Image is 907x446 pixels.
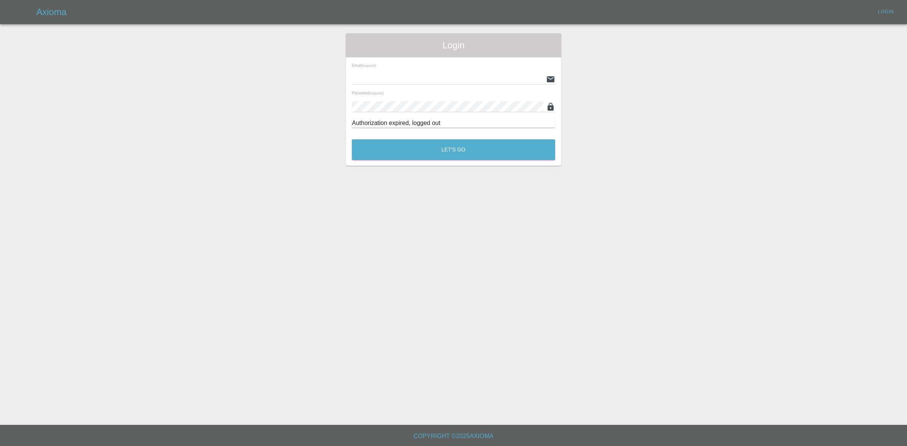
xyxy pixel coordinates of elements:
span: Email [352,63,376,68]
button: Let's Go [352,139,555,160]
small: (required) [370,92,384,95]
a: Login [874,6,898,18]
h5: Axioma [36,6,67,18]
small: (required) [362,64,376,68]
h6: Copyright © 2025 Axioma [6,431,901,441]
span: Login [352,39,555,51]
span: Password [352,91,384,95]
div: Authorization expired, logged out [352,119,555,128]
